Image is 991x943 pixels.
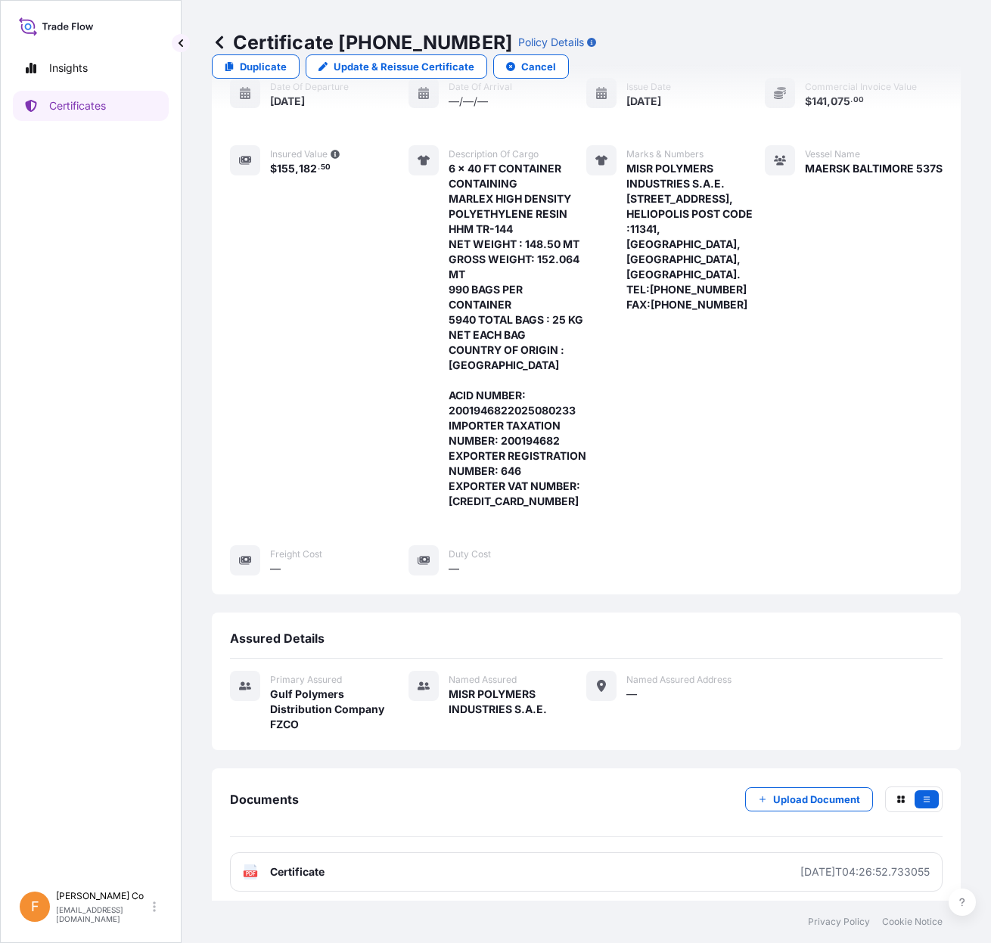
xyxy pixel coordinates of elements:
span: 182 [299,163,317,174]
a: Update & Reissue Certificate [306,54,487,79]
span: Documents [230,792,299,807]
p: Certificates [49,98,106,113]
a: Duplicate [212,54,300,79]
a: Certificates [13,91,169,121]
button: Upload Document [745,787,873,811]
text: PDF [246,871,256,876]
span: — [270,561,281,576]
div: [DATE]T04:26:52.733055 [800,864,930,879]
span: 155 [277,163,295,174]
span: 6 x 40 FT CONTAINER CONTAINING MARLEX HIGH DENSITY POLYETHYLENE RESIN HHM TR-144 NET WEIGHT : 148... [449,161,587,509]
span: Named Assured [449,674,517,686]
span: Vessel Name [805,148,860,160]
span: MISR POLYMERS INDUSTRIES S.A.E. [STREET_ADDRESS], HELIOPOLIS POST CODE :11341, [GEOGRAPHIC_DATA],... [626,161,765,312]
p: [EMAIL_ADDRESS][DOMAIN_NAME] [56,905,150,923]
span: Primary assured [270,674,342,686]
span: F [31,899,39,914]
a: PDFCertificate[DATE]T04:26:52.733055 [230,852,943,892]
p: Duplicate [240,59,287,74]
span: . [318,165,320,170]
span: 50 [321,165,331,170]
span: Marks & Numbers [626,148,704,160]
span: , [295,163,299,174]
p: Cancel [521,59,556,74]
span: Insured Value [270,148,328,160]
a: Privacy Policy [808,916,870,928]
span: MISR POLYMERS INDUSTRIES S.A.E. [449,687,587,717]
p: Policy Details [518,35,584,50]
span: Named Assured Address [626,674,732,686]
span: MAERSK BALTIMORE 537S [805,161,943,176]
span: Duty Cost [449,548,491,560]
p: [PERSON_NAME] Co [56,890,150,902]
span: Freight Cost [270,548,322,560]
p: Upload Document [773,792,860,807]
p: Certificate [PHONE_NUMBER] [212,30,512,54]
span: Certificate [270,864,325,879]
p: Update & Reissue Certificate [334,59,474,74]
a: Insights [13,53,169,83]
span: — [626,687,637,702]
span: — [449,561,459,576]
span: Gulf Polymers Distribution Company FZCO [270,687,409,732]
span: Description of cargo [449,148,539,160]
a: Cookie Notice [882,916,943,928]
span: Assured Details [230,631,325,646]
p: Insights [49,60,88,76]
span: $ [270,163,277,174]
button: Cancel [493,54,569,79]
